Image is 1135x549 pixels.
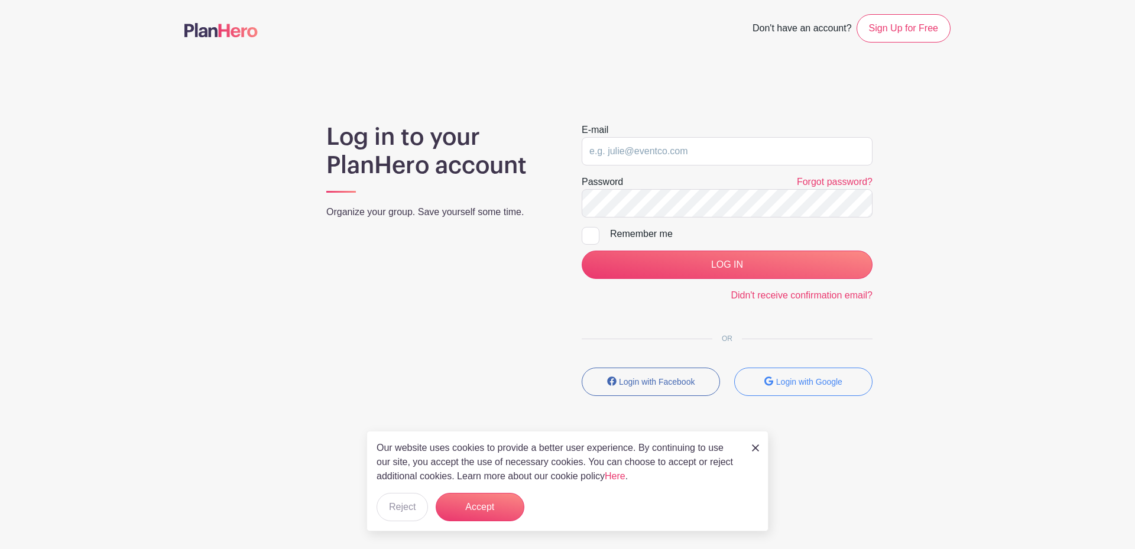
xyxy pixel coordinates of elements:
[752,444,759,451] img: close_button-5f87c8562297e5c2d7936805f587ecaba9071eb48480494691a3f1689db116b3.svg
[619,377,695,386] small: Login with Facebook
[734,368,873,396] button: Login with Google
[582,175,623,189] label: Password
[712,334,742,343] span: OR
[605,471,625,481] a: Here
[582,251,873,279] input: LOG IN
[797,177,873,187] a: Forgot password?
[377,441,740,483] p: Our website uses cookies to provide a better user experience. By continuing to use our site, you ...
[857,14,951,43] a: Sign Up for Free
[582,368,720,396] button: Login with Facebook
[582,123,608,137] label: E-mail
[184,23,258,37] img: logo-507f7623f17ff9eddc593b1ce0a138ce2505c220e1c5a4e2b4648c50719b7d32.svg
[753,17,852,43] span: Don't have an account?
[582,137,873,165] input: e.g. julie@eventco.com
[377,493,428,521] button: Reject
[776,377,842,386] small: Login with Google
[610,227,873,241] div: Remember me
[436,493,524,521] button: Accept
[326,123,553,180] h1: Log in to your PlanHero account
[731,290,873,300] a: Didn't receive confirmation email?
[326,205,553,219] p: Organize your group. Save yourself some time.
